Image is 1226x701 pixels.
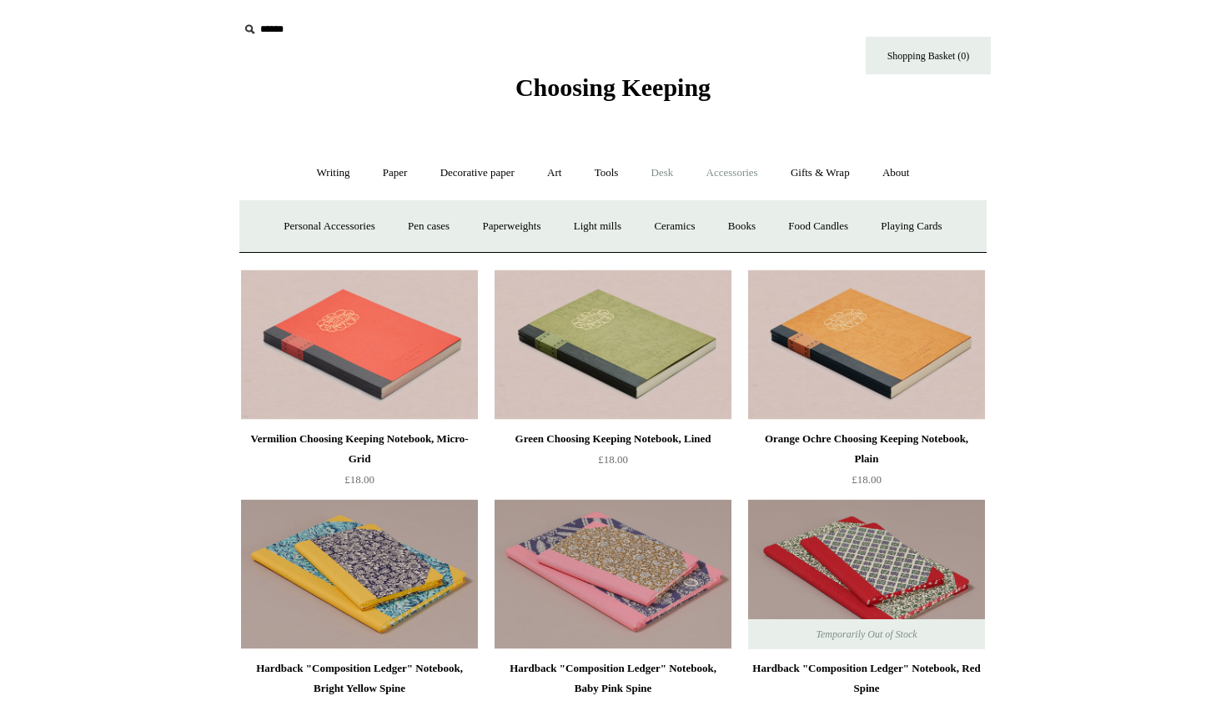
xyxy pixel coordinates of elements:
span: Temporarily Out of Stock [799,619,933,649]
span: £18.00 [852,473,882,486]
span: £18.00 [344,473,374,486]
a: Personal Accessories [269,204,389,249]
div: Green Choosing Keeping Notebook, Lined [499,429,727,449]
a: Ceramics [639,204,710,249]
div: Orange Ochre Choosing Keeping Notebook, Plain [752,429,981,469]
a: Light mills [559,204,636,249]
span: Choosing Keeping [515,73,711,101]
div: Hardback "Composition Ledger" Notebook, Bright Yellow Spine [245,658,474,698]
a: Orange Ochre Choosing Keeping Notebook, Plain £18.00 [748,429,985,497]
a: Vermilion Choosing Keeping Notebook, Micro-Grid £18.00 [241,429,478,497]
a: Choosing Keeping [515,87,711,98]
div: Vermilion Choosing Keeping Notebook, Micro-Grid [245,429,474,469]
a: Vermilion Choosing Keeping Notebook, Micro-Grid Vermilion Choosing Keeping Notebook, Micro-Grid [241,270,478,420]
a: Shopping Basket (0) [866,37,991,74]
a: Paperweights [467,204,555,249]
a: Green Choosing Keeping Notebook, Lined £18.00 [495,429,731,497]
a: Playing Cards [866,204,957,249]
img: Hardback "Composition Ledger" Notebook, Red Spine [748,499,985,649]
img: Orange Ochre Choosing Keeping Notebook, Plain [748,270,985,420]
a: About [867,151,925,195]
span: £18.00 [598,453,628,466]
a: Art [532,151,576,195]
div: Hardback "Composition Ledger" Notebook, Baby Pink Spine [499,658,727,698]
a: Food Candles [773,204,863,249]
a: Desk [636,151,689,195]
img: Hardback "Composition Ledger" Notebook, Baby Pink Spine [495,499,731,649]
img: Vermilion Choosing Keeping Notebook, Micro-Grid [241,270,478,420]
a: Green Choosing Keeping Notebook, Lined Green Choosing Keeping Notebook, Lined [495,270,731,420]
a: Hardback "Composition Ledger" Notebook, Baby Pink Spine Hardback "Composition Ledger" Notebook, B... [495,499,731,649]
a: Books [713,204,771,249]
a: Writing [302,151,365,195]
img: Hardback "Composition Ledger" Notebook, Bright Yellow Spine [241,499,478,649]
a: Pen cases [393,204,465,249]
a: Paper [368,151,423,195]
img: Green Choosing Keeping Notebook, Lined [495,270,731,420]
a: Accessories [691,151,773,195]
a: Hardback "Composition Ledger" Notebook, Red Spine Hardback "Composition Ledger" Notebook, Red Spi... [748,499,985,649]
a: Gifts & Wrap [776,151,865,195]
a: Orange Ochre Choosing Keeping Notebook, Plain Orange Ochre Choosing Keeping Notebook, Plain [748,270,985,420]
a: Decorative paper [425,151,530,195]
div: Hardback "Composition Ledger" Notebook, Red Spine [752,658,981,698]
a: Tools [580,151,634,195]
a: Hardback "Composition Ledger" Notebook, Bright Yellow Spine Hardback "Composition Ledger" Noteboo... [241,499,478,649]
